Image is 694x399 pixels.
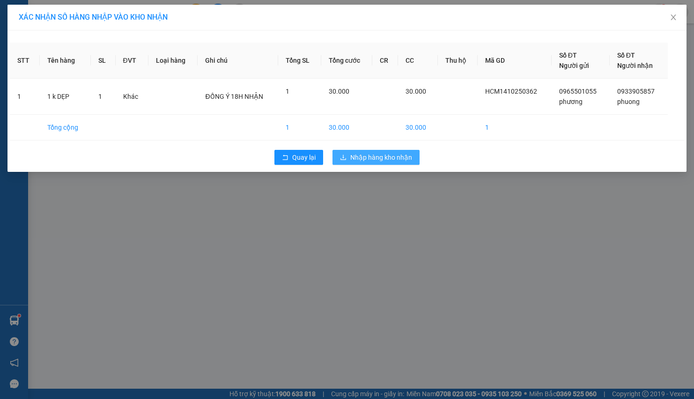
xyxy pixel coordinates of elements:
button: rollbackQuay lại [274,150,323,165]
span: ĐỒNG Ý 18H NHẬN [205,93,263,100]
th: Loại hàng [148,43,198,79]
td: 1 [478,115,552,140]
button: downloadNhập hàng kho nhận [332,150,420,165]
td: 30.000 [321,115,372,140]
th: Tổng cước [321,43,372,79]
span: phuong [617,98,640,105]
span: Nhập hàng kho nhận [350,152,412,163]
th: SL [91,43,116,79]
td: 1 [278,115,321,140]
span: 0965501055 [559,88,597,95]
th: CC [398,43,437,79]
span: Quay lại [292,152,316,163]
span: Người nhận [617,62,653,69]
span: 30.000 [406,88,426,95]
span: Người gửi [559,62,589,69]
span: 1 [98,93,102,100]
span: rollback [282,154,288,162]
th: Tên hàng [40,43,90,79]
td: 1 [10,79,40,115]
span: close [670,14,677,21]
td: 30.000 [398,115,437,140]
th: Tổng SL [278,43,321,79]
span: download [340,154,347,162]
th: Ghi chú [198,43,278,79]
td: Tổng cộng [40,115,90,140]
th: STT [10,43,40,79]
span: phương [559,98,583,105]
th: Thu hộ [438,43,478,79]
td: Khác [116,79,149,115]
th: Mã GD [478,43,552,79]
span: XÁC NHẬN SỐ HÀNG NHẬP VÀO KHO NHẬN [19,13,168,22]
span: 1 [286,88,289,95]
button: Close [660,5,687,31]
span: 0933905857 [617,88,655,95]
th: ĐVT [116,43,149,79]
span: HCM1410250362 [485,88,537,95]
th: CR [372,43,398,79]
span: Số ĐT [617,52,635,59]
span: 30.000 [329,88,349,95]
span: Số ĐT [559,52,577,59]
td: 1 k DẸP [40,79,90,115]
